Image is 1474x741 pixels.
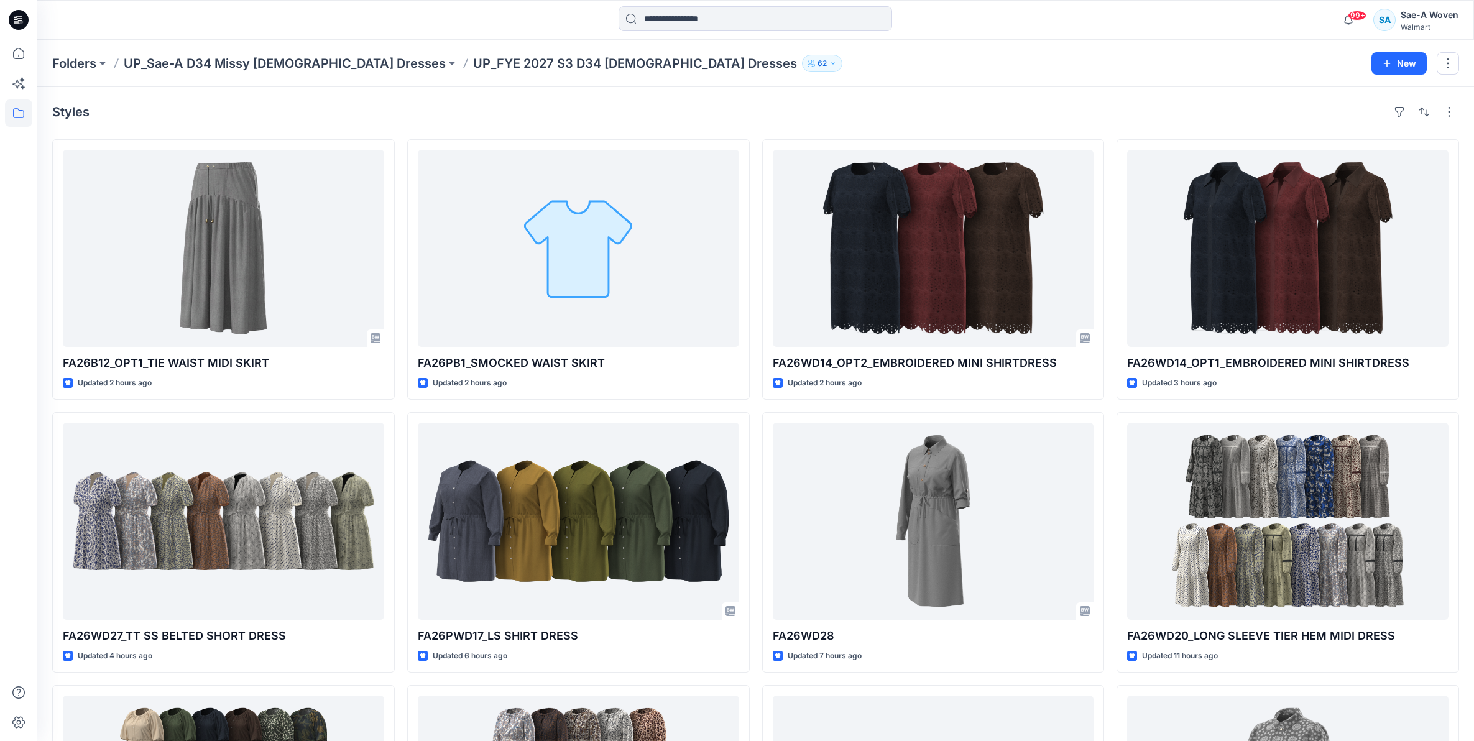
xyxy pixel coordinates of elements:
p: FA26B12_OPT1_TIE WAIST MIDI SKIRT [63,354,384,372]
a: FA26WD28 [773,423,1094,620]
p: 62 [818,57,827,70]
h4: Styles [52,104,90,119]
p: FA26WD20_LONG SLEEVE TIER HEM MIDI DRESS [1127,627,1449,645]
p: Updated 2 hours ago [788,377,862,390]
span: 99+ [1348,11,1366,21]
p: FA26WD14_OPT1_EMBROIDERED MINI SHIRTDRESS [1127,354,1449,372]
a: UP_Sae-A D34 Missy [DEMOGRAPHIC_DATA] Dresses [124,55,446,72]
a: Folders [52,55,96,72]
button: 62 [802,55,842,72]
div: Sae-A Woven [1401,7,1458,22]
p: Updated 11 hours ago [1142,650,1218,663]
p: Updated 4 hours ago [78,650,152,663]
a: FA26WD27_TT SS BELTED SHORT DRESS [63,423,384,620]
p: FA26WD28 [773,627,1094,645]
p: Updated 6 hours ago [433,650,507,663]
p: FA26WD27_TT SS BELTED SHORT DRESS [63,627,384,645]
a: FA26WD20_LONG SLEEVE TIER HEM MIDI DRESS [1127,423,1449,620]
p: FA26PB1_SMOCKED WAIST SKIRT [418,354,739,372]
div: Walmart [1401,22,1458,32]
p: UP_FYE 2027 S3 D34 [DEMOGRAPHIC_DATA] Dresses [473,55,797,72]
a: FA26PB1_SMOCKED WAIST SKIRT [418,150,739,347]
p: Updated 2 hours ago [433,377,507,390]
a: FA26PWD17_LS SHIRT DRESS [418,423,739,620]
p: Updated 3 hours ago [1142,377,1217,390]
p: FA26WD14_OPT2_EMBROIDERED MINI SHIRTDRESS [773,354,1094,372]
p: FA26PWD17_LS SHIRT DRESS [418,627,739,645]
div: SA [1373,9,1396,31]
p: Updated 2 hours ago [78,377,152,390]
a: FA26WD14_OPT1_EMBROIDERED MINI SHIRTDRESS [1127,150,1449,347]
button: New [1371,52,1427,75]
p: Updated 7 hours ago [788,650,862,663]
a: FA26B12_OPT1_TIE WAIST MIDI SKIRT [63,150,384,347]
a: FA26WD14_OPT2_EMBROIDERED MINI SHIRTDRESS [773,150,1094,347]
